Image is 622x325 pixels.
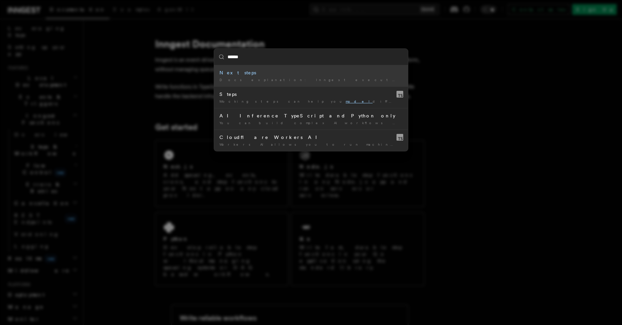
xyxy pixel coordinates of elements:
div: AI Inference TypeScript and Python only [219,112,403,119]
mark: model [346,99,373,103]
div: Steps [219,91,403,98]
div: You can build complex AI workflows and call providers … [219,120,403,125]
div: Docs explanation: Inngest execution . Docs guide: multi-step functions … [219,77,403,82]
div: Next steps [219,69,403,76]
div: Cloudflare Workers AI [219,134,403,141]
div: Mocking steps can help you different paths and situations … [219,99,403,104]
div: Workers AI allows you to run machine learning , on … [219,142,403,147]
